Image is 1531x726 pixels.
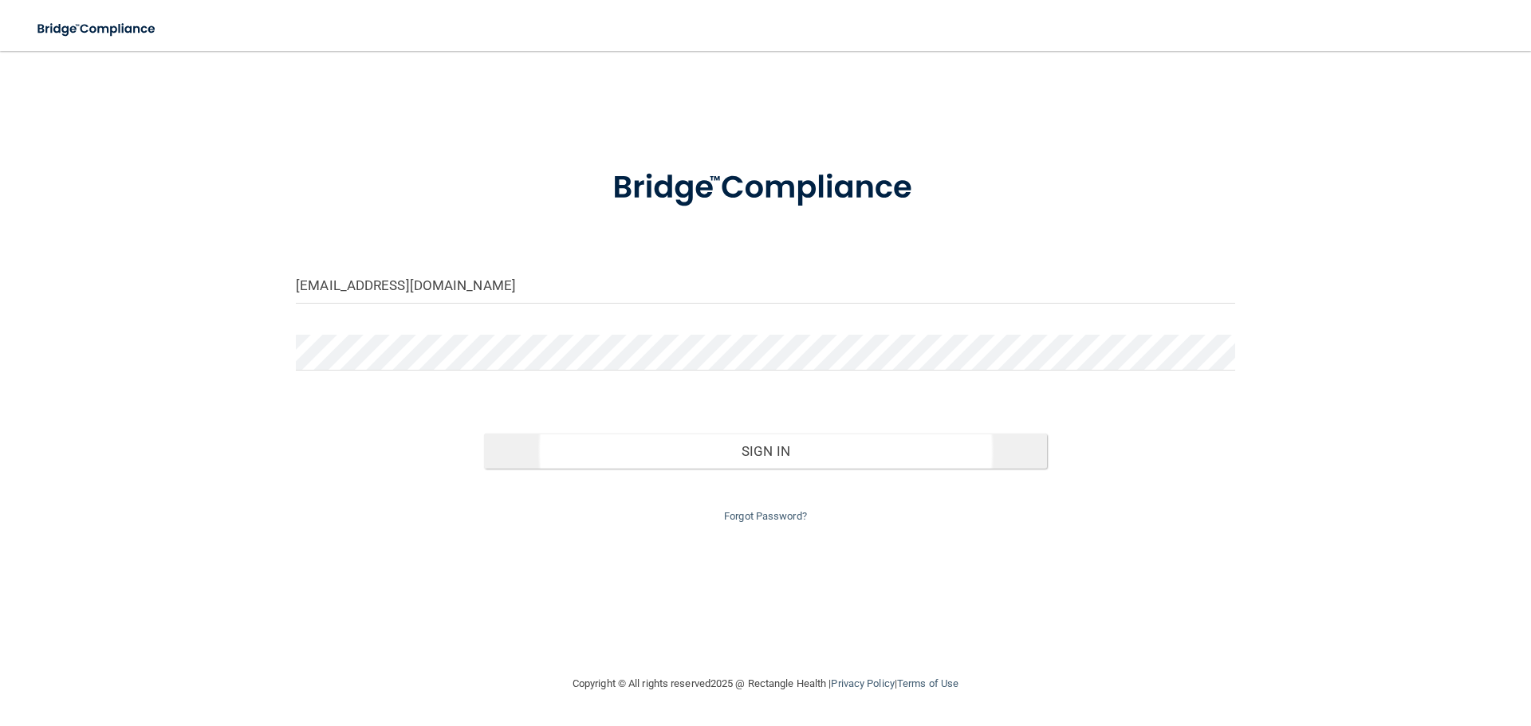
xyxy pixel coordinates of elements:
[296,268,1235,304] input: Email
[24,13,171,45] img: bridge_compliance_login_screen.278c3ca4.svg
[474,658,1057,709] div: Copyright © All rights reserved 2025 @ Rectangle Health | |
[580,147,951,230] img: bridge_compliance_login_screen.278c3ca4.svg
[724,510,807,522] a: Forgot Password?
[897,677,958,689] a: Terms of Use
[831,677,894,689] a: Privacy Policy
[484,434,1048,469] button: Sign In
